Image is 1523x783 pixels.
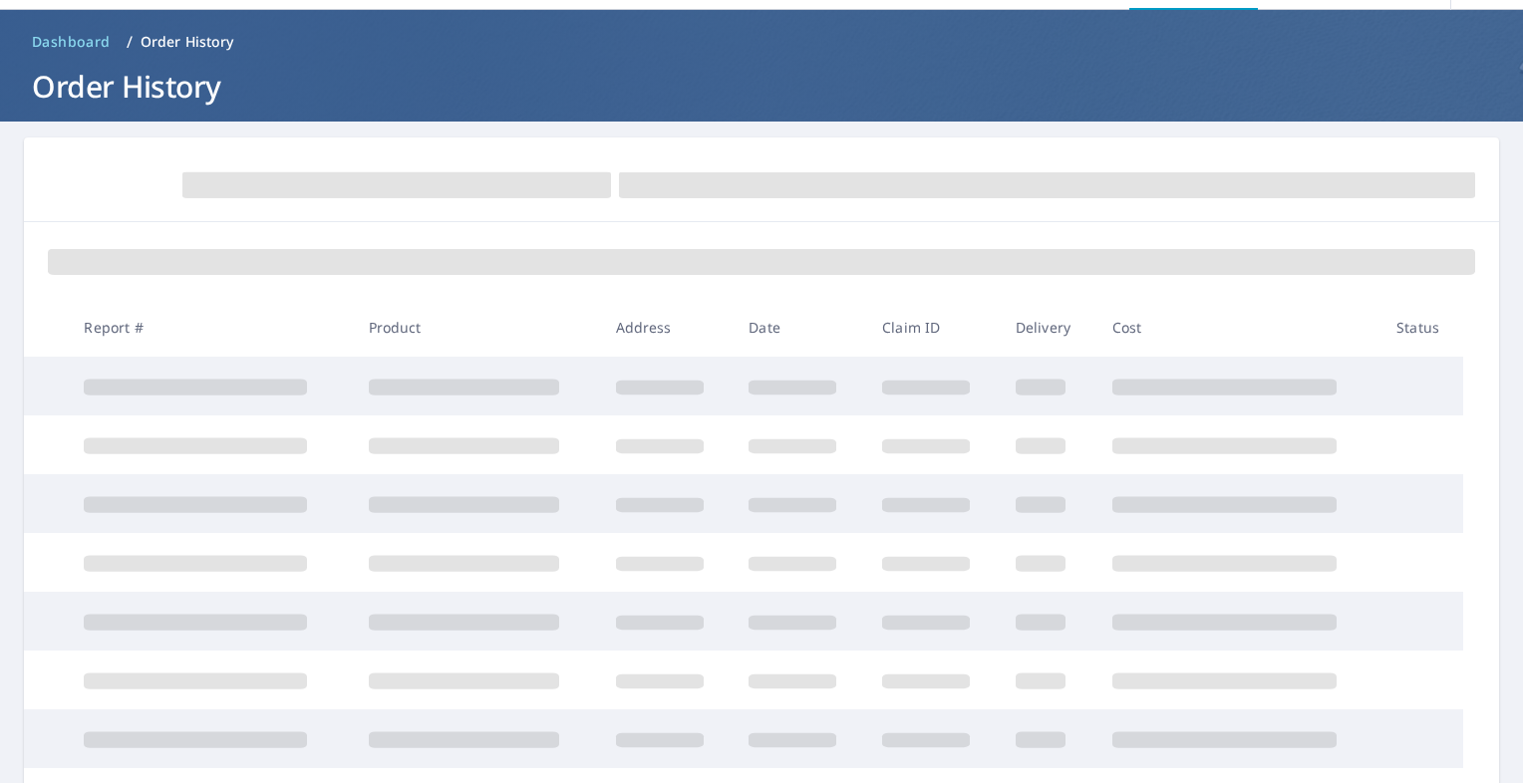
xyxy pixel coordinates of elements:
[1096,298,1380,357] th: Cost
[24,26,119,58] a: Dashboard
[24,66,1499,107] h1: Order History
[1380,298,1463,357] th: Status
[733,298,866,357] th: Date
[24,26,1499,58] nav: breadcrumb
[353,298,600,357] th: Product
[127,30,133,54] li: /
[32,32,111,52] span: Dashboard
[866,298,1000,357] th: Claim ID
[141,32,234,52] p: Order History
[1000,298,1096,357] th: Delivery
[600,298,734,357] th: Address
[68,298,352,357] th: Report #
